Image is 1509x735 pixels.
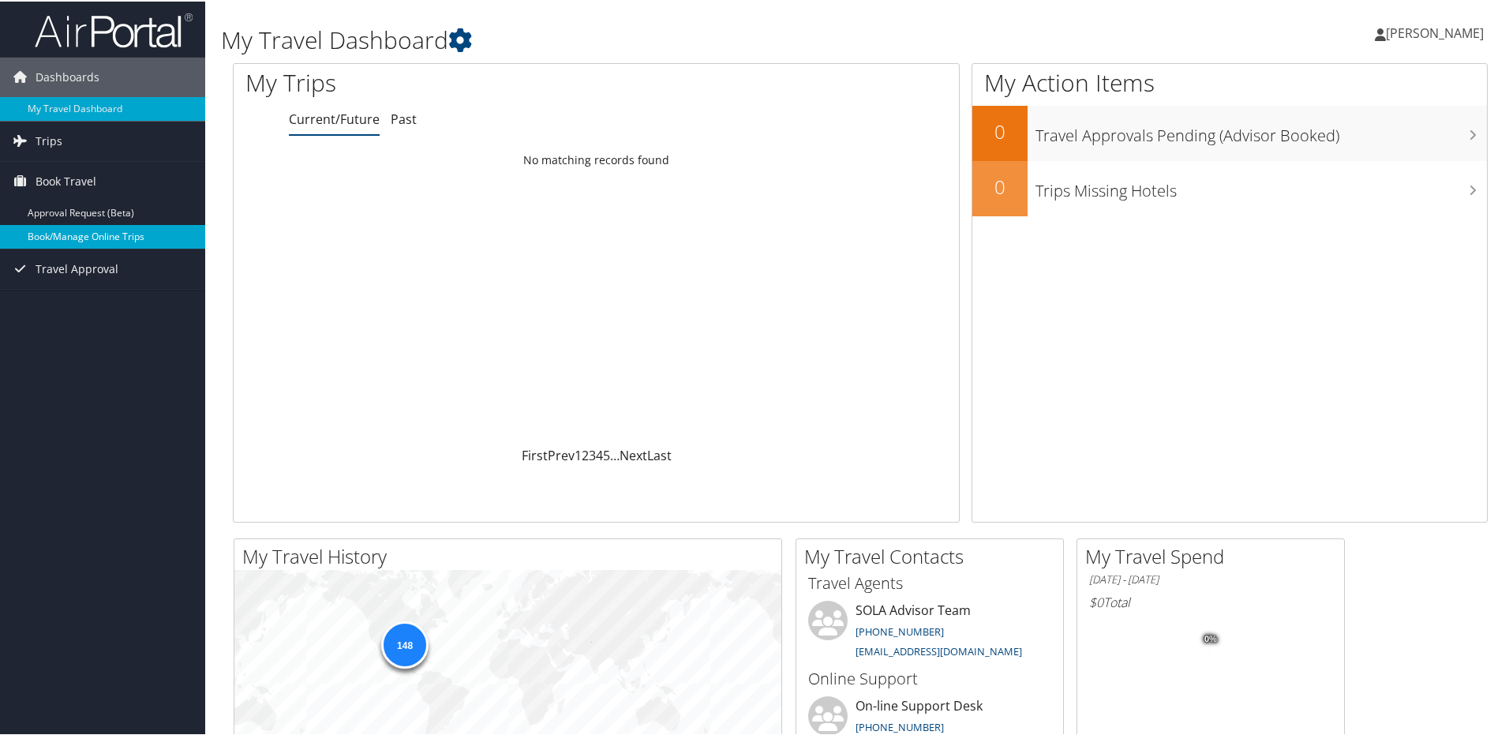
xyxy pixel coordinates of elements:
a: 3 [589,445,596,463]
a: [PHONE_NUMBER] [856,718,944,733]
a: 0Travel Approvals Pending (Advisor Booked) [972,104,1487,159]
a: [PERSON_NAME] [1375,8,1500,55]
span: Book Travel [36,160,96,200]
a: Current/Future [289,109,380,126]
h1: My Action Items [972,65,1487,98]
tspan: 0% [1204,633,1217,643]
span: … [610,445,620,463]
li: SOLA Advisor Team [800,599,1059,664]
div: 148 [381,620,429,667]
h3: Online Support [808,666,1051,688]
h3: Trips Missing Hotels [1035,171,1487,201]
span: Dashboards [36,56,99,96]
span: [PERSON_NAME] [1386,23,1484,40]
span: Travel Approval [36,248,118,287]
a: 0Trips Missing Hotels [972,159,1487,215]
a: First [522,445,548,463]
h2: My Travel Spend [1085,542,1344,568]
a: [EMAIL_ADDRESS][DOMAIN_NAME] [856,643,1022,657]
h2: 0 [972,117,1028,144]
td: No matching records found [234,144,959,173]
a: 2 [582,445,589,463]
h3: Travel Agents [808,571,1051,593]
span: Trips [36,120,62,159]
a: Past [391,109,417,126]
a: Next [620,445,647,463]
h2: My Travel Contacts [804,542,1063,568]
a: Prev [548,445,575,463]
h6: [DATE] - [DATE] [1089,571,1332,586]
a: [PHONE_NUMBER] [856,623,944,637]
h2: My Travel History [242,542,781,568]
h3: Travel Approvals Pending (Advisor Booked) [1035,115,1487,145]
a: Last [647,445,672,463]
a: 5 [603,445,610,463]
a: 4 [596,445,603,463]
img: airportal-logo.png [35,10,193,47]
h1: My Travel Dashboard [221,22,1073,55]
h2: 0 [972,172,1028,199]
span: $0 [1089,592,1103,609]
h1: My Trips [245,65,645,98]
h6: Total [1089,592,1332,609]
a: 1 [575,445,582,463]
